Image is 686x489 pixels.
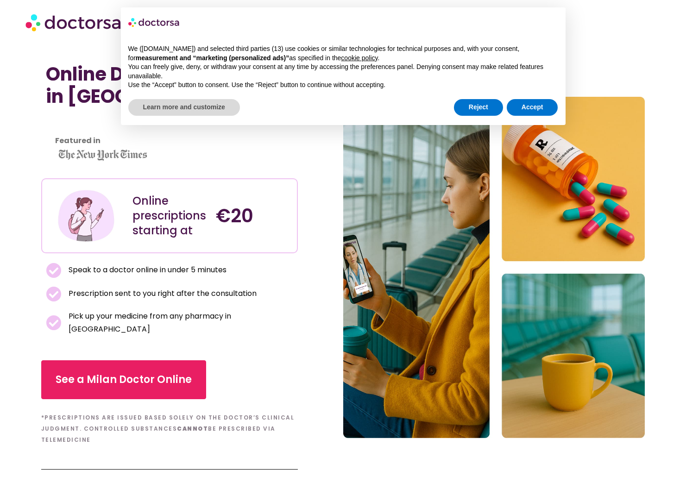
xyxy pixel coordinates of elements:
[136,54,289,62] strong: measurement and “marketing (personalized ads)”
[128,63,558,81] p: You can freely give, deny, or withdraw your consent at any time by accessing the preferences pane...
[128,44,558,63] p: We ([DOMAIN_NAME]) and selected third parties (13) use cookies or similar technologies for techni...
[66,263,227,276] span: Speak to a doctor online in under 5 minutes
[177,425,208,433] b: cannot
[56,372,192,387] span: See a Milan Doctor Online
[46,117,185,128] iframe: Customer reviews powered by Trustpilot
[341,54,378,62] a: cookie policy
[216,205,290,227] h4: €20
[46,128,293,139] iframe: Customer reviews powered by Trustpilot
[507,99,558,116] button: Accept
[128,15,180,30] img: logo
[55,135,101,146] strong: Featured in
[41,412,298,445] h6: *Prescriptions are issued based solely on the doctor’s clinical judgment. Controlled substances b...
[128,81,558,90] p: Use the “Accept” button to consent. Use the “Reject” button to continue without accepting.
[46,63,293,107] h1: Online Doctor Prescription in [GEOGRAPHIC_DATA]
[57,186,116,245] img: Illustration depicting a young woman in a casual outfit, engaged with her smartphone. She has a p...
[454,99,503,116] button: Reject
[128,99,240,116] button: Learn more and customize
[343,97,645,438] img: Online Doctor in Milan
[66,310,293,336] span: Pick up your medicine from any pharmacy in [GEOGRAPHIC_DATA]
[41,360,206,399] a: See a Milan Doctor Online
[66,287,257,300] span: Prescription sent to you right after the consultation
[132,194,207,238] div: Online prescriptions starting at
